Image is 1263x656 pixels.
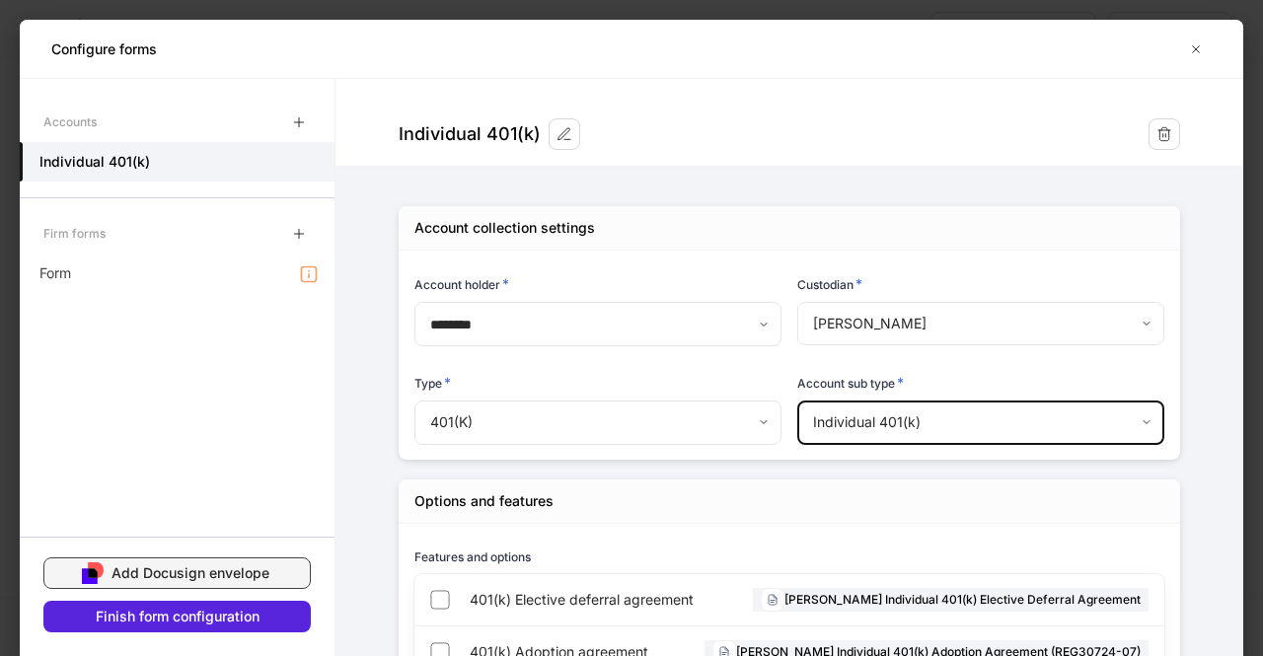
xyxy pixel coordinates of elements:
[39,263,71,283] p: Form
[414,491,554,511] div: Options and features
[43,216,106,251] div: Firm forms
[414,274,509,294] h6: Account holder
[784,590,1141,609] h6: [PERSON_NAME] Individual 401(k) Elective Deferral Agreement
[43,557,311,589] button: Add Docusign envelope
[414,401,780,444] div: 401(K)
[797,373,904,393] h6: Account sub type
[51,39,157,59] h5: Configure forms
[797,274,862,294] h6: Custodian
[414,218,595,238] div: Account collection settings
[399,122,541,146] div: Individual 401(k)
[20,142,334,182] a: Individual 401(k)
[96,607,260,626] div: Finish form configuration
[797,401,1163,444] div: Individual 401(k)
[414,373,451,393] h6: Type
[414,547,531,566] h6: Features and options
[43,105,97,139] div: Accounts
[111,563,269,583] div: Add Docusign envelope
[470,590,707,610] span: 401(k) Elective deferral agreement
[43,601,311,632] button: Finish form configuration
[39,152,150,172] h5: Individual 401(k)
[20,254,334,293] a: Form
[797,302,1163,345] div: [PERSON_NAME]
